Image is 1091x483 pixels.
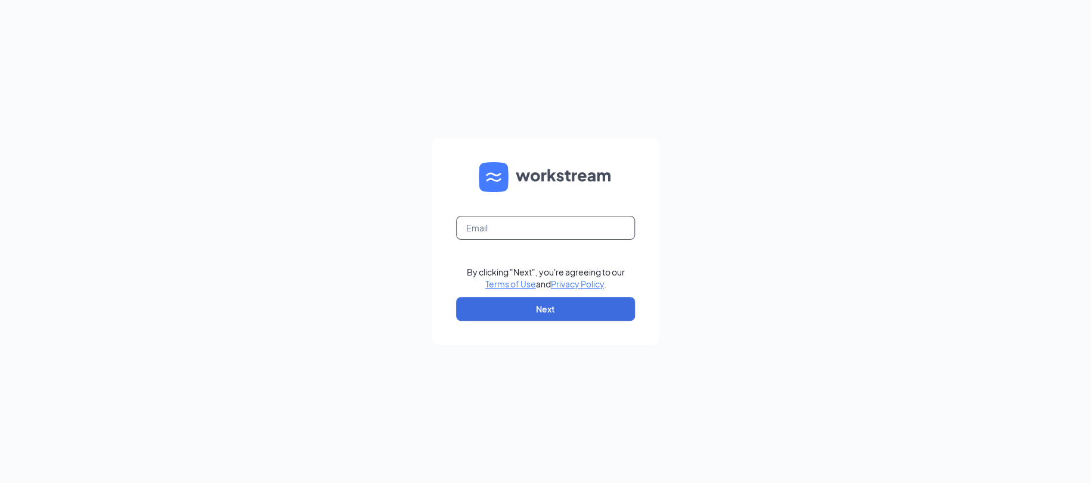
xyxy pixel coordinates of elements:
[456,216,635,240] input: Email
[456,297,635,321] button: Next
[467,266,625,290] div: By clicking "Next", you're agreeing to our and .
[485,278,536,289] a: Terms of Use
[551,278,604,289] a: Privacy Policy
[479,162,612,192] img: WS logo and Workstream text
